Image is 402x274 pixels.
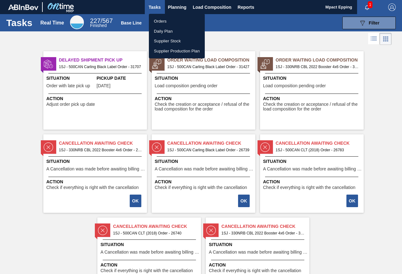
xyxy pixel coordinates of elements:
a: Supplier Production Plan [149,46,205,56]
a: Supplier Stock [149,36,205,46]
a: Daily Plan [149,26,205,36]
a: Orders [149,16,205,26]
